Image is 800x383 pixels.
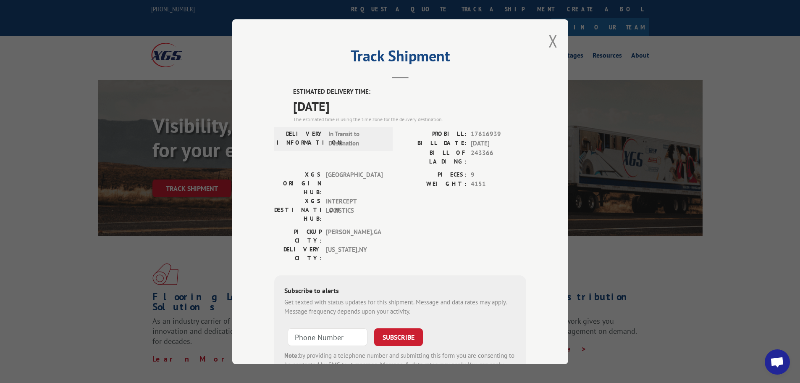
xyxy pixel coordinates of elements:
[274,170,322,196] label: XGS ORIGIN HUB:
[765,349,790,375] div: Open chat
[326,227,383,245] span: [PERSON_NAME] , GA
[293,115,526,123] div: The estimated time is using the time zone for the delivery destination.
[471,129,526,139] span: 17616939
[293,87,526,97] label: ESTIMATED DELIVERY TIME:
[293,96,526,115] span: [DATE]
[274,227,322,245] label: PICKUP CITY:
[274,196,322,223] label: XGS DESTINATION HUB:
[400,148,467,166] label: BILL OF LADING:
[326,196,383,223] span: INTERCEPT LOGISTICS
[284,351,299,359] strong: Note:
[471,180,526,189] span: 4151
[400,139,467,148] label: BILL DATE:
[277,129,324,148] label: DELIVERY INFORMATION:
[400,180,467,189] label: WEIGHT:
[548,30,558,52] button: Close modal
[284,297,516,316] div: Get texted with status updates for this shipment. Message and data rates may apply. Message frequ...
[326,245,383,262] span: [US_STATE] , NY
[328,129,385,148] span: In Transit to Destination
[274,50,526,66] h2: Track Shipment
[471,170,526,180] span: 9
[400,170,467,180] label: PIECES:
[471,139,526,148] span: [DATE]
[471,148,526,166] span: 243366
[288,328,367,346] input: Phone Number
[326,170,383,196] span: [GEOGRAPHIC_DATA]
[374,328,423,346] button: SUBSCRIBE
[400,129,467,139] label: PROBILL:
[284,285,516,297] div: Subscribe to alerts
[284,351,516,379] div: by providing a telephone number and submitting this form you are consenting to be contacted by SM...
[274,245,322,262] label: DELIVERY CITY:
